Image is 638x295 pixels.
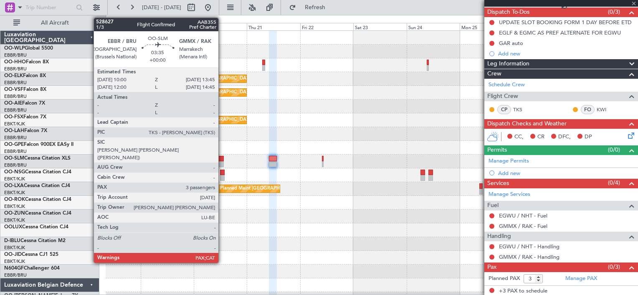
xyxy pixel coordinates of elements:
[4,73,46,78] a: OO-ELKFalcon 8X
[4,46,53,51] a: OO-WLPGlobal 5500
[4,135,27,141] a: EBBR/BRU
[4,60,49,65] a: OO-HHOFalcon 8X
[487,7,529,17] span: Dispatch To-Dos
[220,182,371,195] div: Planned Maint [GEOGRAPHIC_DATA] ([GEOGRAPHIC_DATA] National)
[499,212,547,219] a: EGWU / NHT - Fuel
[499,222,547,230] a: GMMX / RAK - Fuel
[487,179,509,188] span: Services
[4,211,25,216] span: OO-ZUN
[353,23,406,30] div: Sat 23
[4,128,24,133] span: OO-LAH
[4,258,25,265] a: EBKT/KJK
[4,101,22,106] span: OO-AIE
[4,225,22,230] span: OOLUX
[4,211,71,216] a: OO-ZUNCessna Citation CJ4
[4,148,27,155] a: EBBR/BRU
[4,121,25,127] a: EBKT/KJK
[4,272,27,278] a: EBBR/BRU
[489,190,530,199] a: Manage Services
[4,73,23,78] span: OO-ELK
[4,162,27,168] a: EBBR/BRU
[4,156,71,161] a: OO-SLMCessna Citation XLS
[4,93,27,100] a: EBBR/BRU
[460,23,513,30] div: Mon 25
[487,232,511,241] span: Handling
[4,197,25,202] span: OO-ROK
[4,128,47,133] a: OO-LAHFalcon 7X
[4,142,24,147] span: OO-GPE
[285,1,335,14] button: Refresh
[107,17,122,24] div: [DATE]
[4,87,23,92] span: OO-VSF
[4,197,71,202] a: OO-ROKCessna Citation CJ4
[581,105,595,114] div: FO
[4,183,70,188] a: OO-LXACessna Citation CJ4
[4,142,73,147] a: OO-GPEFalcon 900EX EASy II
[407,23,460,30] div: Sun 24
[4,245,25,251] a: EBKT/KJK
[487,119,567,129] span: Dispatch Checks and Weather
[498,50,634,57] div: Add new
[4,238,20,243] span: D-IBLU
[498,170,634,177] div: Add new
[194,23,247,30] div: Wed 20
[4,217,25,223] a: EBKT/KJK
[9,16,91,30] button: All Aircraft
[558,133,571,141] span: DFC,
[4,80,27,86] a: EBBR/BRU
[537,133,544,141] span: CR
[4,107,27,113] a: EBBR/BRU
[4,60,26,65] span: OO-HHO
[487,201,499,210] span: Fuel
[4,252,58,257] a: OO-JIDCessna CJ1 525
[585,133,592,141] span: DP
[4,101,45,106] a: OO-AIEFalcon 7X
[4,266,60,271] a: N604GFChallenger 604
[4,156,24,161] span: OO-SLM
[499,253,560,260] a: GMMX / RAK - Handling
[196,114,302,126] div: null [GEOGRAPHIC_DATA]-[GEOGRAPHIC_DATA]
[499,40,523,47] div: GAR auto
[487,262,496,272] span: Pax
[487,69,501,79] span: Crew
[4,190,25,196] a: EBKT/KJK
[489,275,520,283] label: Planned PAX
[298,5,333,10] span: Refresh
[4,87,46,92] a: OO-VSFFalcon 8X
[499,243,560,250] a: EGWU / NHT - Handling
[22,20,88,26] span: All Aircraft
[4,238,66,243] a: D-IBLUCessna Citation M2
[4,183,24,188] span: OO-LXA
[4,252,22,257] span: OO-JID
[499,29,621,36] div: EGLF & EGMC AS PREF ALTERNATE FOR EGWU
[608,7,620,16] span: (0/3)
[608,262,620,271] span: (0/3)
[489,81,525,89] a: Schedule Crew
[300,23,353,30] div: Fri 22
[608,145,620,154] span: (0/0)
[497,105,511,114] div: CP
[597,106,615,113] a: KWI
[247,23,300,30] div: Thu 21
[87,23,140,30] div: Mon 18
[565,275,597,283] a: Manage PAX
[487,145,507,155] span: Permits
[4,203,25,210] a: EBKT/KJK
[4,266,24,271] span: N604GF
[25,1,72,14] input: Trip Number
[4,46,25,51] span: OO-WLP
[487,92,518,101] span: Flight Crew
[4,66,27,72] a: EBBR/BRU
[489,157,529,165] a: Manage Permits
[514,133,524,141] span: CC,
[196,86,304,99] div: null [GEOGRAPHIC_DATA] ([GEOGRAPHIC_DATA])
[499,19,632,26] div: UPDATE SLOT BOOKING FORM 1 DAY BEFORE ETD
[4,115,46,120] a: OO-FSXFalcon 7X
[196,72,304,85] div: null [GEOGRAPHIC_DATA] ([GEOGRAPHIC_DATA])
[4,170,25,175] span: OO-NSG
[4,176,25,182] a: EBKT/KJK
[608,178,620,187] span: (0/4)
[513,106,532,113] a: TKS
[142,4,181,11] span: [DATE] - [DATE]
[141,23,194,30] div: Tue 19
